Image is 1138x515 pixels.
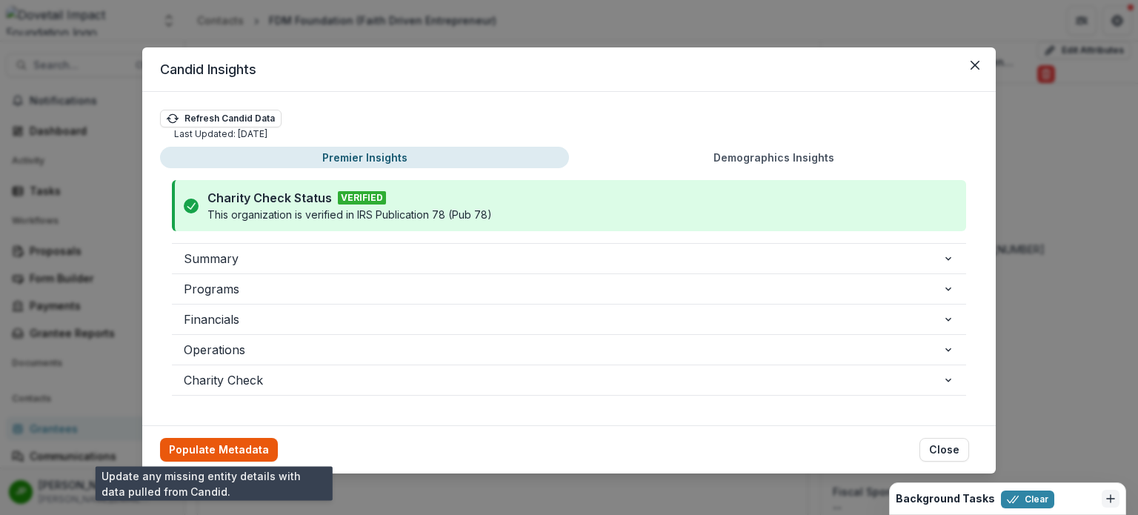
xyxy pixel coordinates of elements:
[174,127,267,141] p: Last Updated: [DATE]
[172,365,966,395] button: Charity Check
[207,207,492,222] p: This organization is verified in IRS Publication 78 (Pub 78)
[963,53,987,77] button: Close
[184,310,942,328] span: Financials
[184,280,942,298] span: Programs
[184,371,942,389] span: Charity Check
[896,493,995,505] h2: Background Tasks
[172,305,966,334] button: Financials
[184,250,942,268] span: Summary
[184,341,942,359] span: Operations
[338,191,386,205] span: VERIFIED
[160,110,282,127] button: Refresh Candid Data
[142,47,996,92] header: Candid Insights
[569,147,978,168] button: Demographics Insights
[172,244,966,273] button: Summary
[172,335,966,365] button: Operations
[1001,491,1054,508] button: Clear
[172,274,966,304] button: Programs
[919,438,969,462] button: Close
[160,147,569,168] button: Premier Insights
[1102,490,1119,508] button: Dismiss
[207,189,332,207] p: Charity Check Status
[160,438,278,462] button: Populate Metadata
